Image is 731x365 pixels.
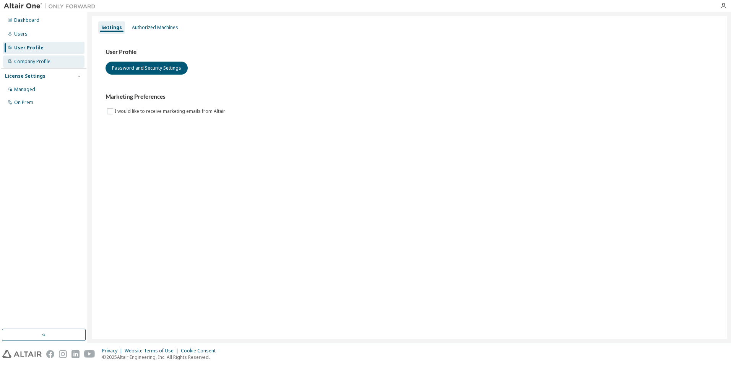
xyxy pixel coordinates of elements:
h3: User Profile [106,48,713,56]
div: License Settings [5,73,45,79]
button: Password and Security Settings [106,62,188,75]
img: linkedin.svg [71,350,80,358]
p: © 2025 Altair Engineering, Inc. All Rights Reserved. [102,354,220,360]
div: Users [14,31,28,37]
div: Company Profile [14,59,50,65]
div: Privacy [102,348,125,354]
img: Altair One [4,2,99,10]
h3: Marketing Preferences [106,93,713,101]
div: Dashboard [14,17,39,23]
div: Authorized Machines [132,24,178,31]
img: youtube.svg [84,350,95,358]
div: Settings [101,24,122,31]
div: User Profile [14,45,44,51]
div: Managed [14,86,35,93]
div: Cookie Consent [181,348,220,354]
img: facebook.svg [46,350,54,358]
div: On Prem [14,99,33,106]
label: I would like to receive marketing emails from Altair [115,107,227,116]
div: Website Terms of Use [125,348,181,354]
img: instagram.svg [59,350,67,358]
img: altair_logo.svg [2,350,42,358]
